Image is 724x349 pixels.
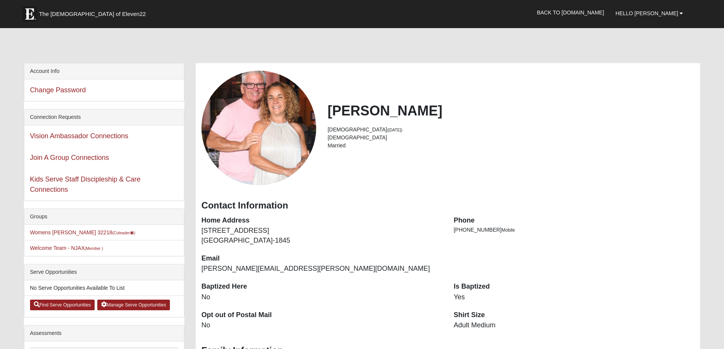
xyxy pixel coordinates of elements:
dd: No [201,292,442,302]
h3: Contact Information [201,200,694,211]
li: [DEMOGRAPHIC_DATA] [328,126,694,134]
dt: Home Address [201,216,442,226]
a: Back to [DOMAIN_NAME] [531,3,610,22]
div: Serve Opportunities [24,264,184,280]
a: Welcome Team - NJAX(Member ) [30,245,103,251]
small: ([DATE]) [387,128,402,132]
dt: Opt out of Postal Mail [201,310,442,320]
dd: [PERSON_NAME][EMAIL_ADDRESS][PERSON_NAME][DOMAIN_NAME] [201,264,442,274]
dd: Adult Medium [454,321,695,330]
dd: [STREET_ADDRESS] [GEOGRAPHIC_DATA]-1845 [201,226,442,245]
span: The [DEMOGRAPHIC_DATA] of Eleven22 [39,10,146,18]
li: No Serve Opportunities Available To List [24,280,184,296]
a: View Fullsize Photo [201,71,316,185]
dt: Shirt Size [454,310,695,320]
a: Kids Serve Staff Discipleship & Care Connections [30,175,141,193]
h2: [PERSON_NAME] [328,103,694,119]
div: Account Info [24,63,184,79]
dt: Email [201,254,442,264]
a: Vision Ambassador Connections [30,132,128,140]
a: Hello [PERSON_NAME] [610,4,689,23]
a: The [DEMOGRAPHIC_DATA] of Eleven22 [18,3,170,22]
span: Hello [PERSON_NAME] [616,10,678,16]
a: Join A Group Connections [30,154,109,161]
div: Connection Requests [24,109,184,125]
li: [PHONE_NUMBER] [454,226,695,234]
img: Eleven22 logo [22,6,37,22]
small: (Member ) [85,246,103,251]
li: Married [328,142,694,150]
div: Assessments [24,325,184,341]
a: Find Serve Opportunities [30,300,95,310]
li: [DEMOGRAPHIC_DATA] [328,134,694,142]
dt: Phone [454,216,695,226]
a: Change Password [30,86,86,94]
dt: Is Baptized [454,282,695,292]
div: Groups [24,209,184,225]
dd: No [201,321,442,330]
span: Mobile [502,227,515,233]
dt: Baptized Here [201,282,442,292]
a: Womens [PERSON_NAME] 32218(Coleader) [30,229,135,235]
small: (Coleader ) [112,231,135,235]
dd: Yes [454,292,695,302]
a: Manage Serve Opportunities [97,300,170,310]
